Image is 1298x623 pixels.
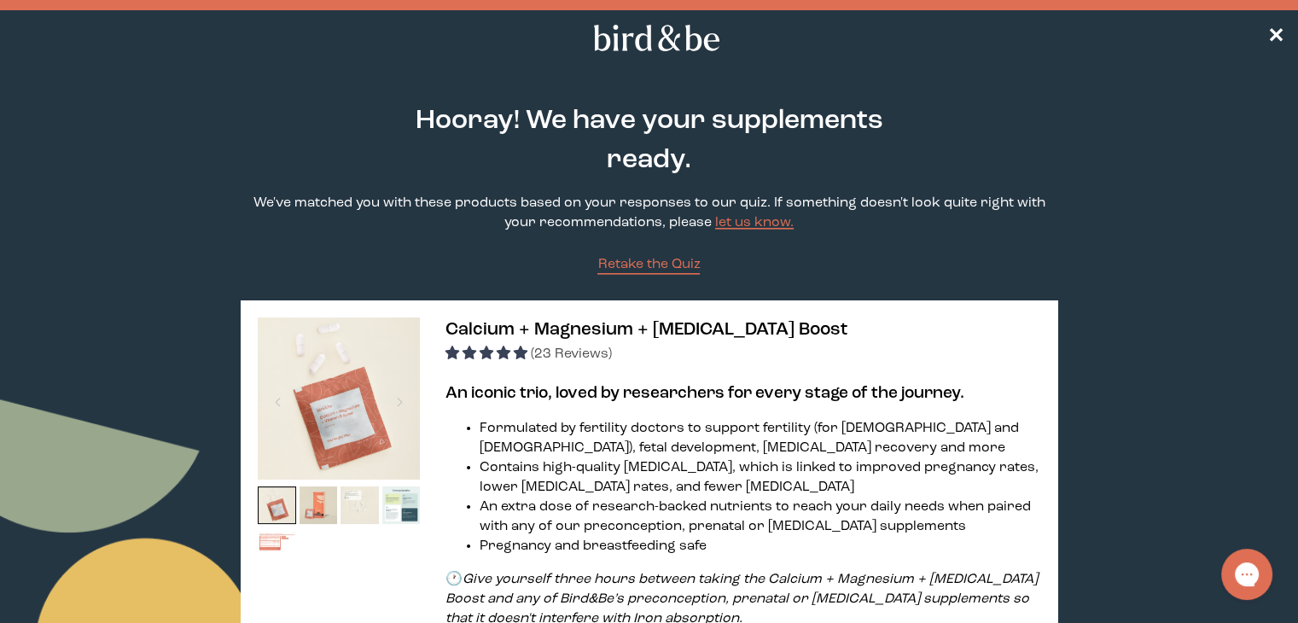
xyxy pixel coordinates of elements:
[1267,23,1284,53] a: ✕
[1213,543,1281,606] iframe: Gorgias live chat messenger
[258,317,420,480] img: thumbnail image
[480,458,1040,498] li: Contains high-quality [MEDICAL_DATA], which is linked to improved pregnancy rates, lower [MEDICAL...
[382,486,421,525] img: thumbnail image
[300,486,338,525] img: thumbnail image
[715,216,794,230] a: let us know.
[531,347,612,361] span: (23 Reviews)
[445,385,964,402] b: An iconic trio, loved by researchers for every stage of the journey.
[445,573,463,586] strong: 🕐
[480,419,1040,458] li: Formulated by fertility doctors to support fertility (for [DEMOGRAPHIC_DATA] and [DEMOGRAPHIC_DAT...
[480,498,1040,537] li: An extra dose of research-backed nutrients to reach your daily needs when paired with any of our ...
[405,102,894,180] h2: Hooray! We have your supplements ready.
[445,321,847,339] span: Calcium + Magnesium + [MEDICAL_DATA] Boost
[241,194,1057,233] p: We've matched you with these products based on your responses to our quiz. If something doesn't l...
[597,258,700,271] span: Retake the Quiz
[445,347,531,361] span: 4.83 stars
[480,539,707,553] span: Pregnancy and breastfeeding safe
[258,531,296,569] img: thumbnail image
[258,486,296,525] img: thumbnail image
[341,486,379,525] img: thumbnail image
[597,255,700,275] a: Retake the Quiz
[1267,27,1284,48] span: ✕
